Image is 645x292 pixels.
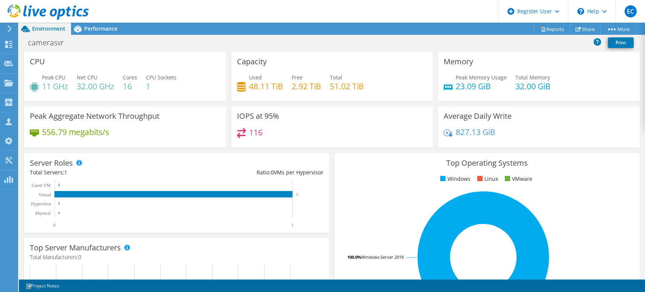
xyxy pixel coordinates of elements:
[123,82,137,90] h4: 16
[577,8,584,15] svg: \n
[330,82,364,90] h4: 51.02 TiB
[291,222,294,228] text: 1
[58,183,60,187] text: 0
[77,82,114,90] h4: 32.00 GHz
[30,244,121,252] h3: Top Server Manufacturers
[292,74,303,81] span: Free
[30,112,159,120] h3: Peak Aggregate Network Throughput
[39,192,51,197] text: Virtual
[58,211,60,215] text: 0
[625,5,637,17] span: EC
[77,74,97,81] span: Net CPU
[78,253,81,261] span: 0
[347,254,361,260] tspan: 100.0%
[30,253,323,261] h4: Total Manufacturers:
[438,175,470,183] li: Windows
[32,25,65,32] span: Environment
[515,82,551,90] h4: 32.00 GiB
[42,82,68,90] h4: 11 GHz
[456,82,507,90] h4: 23.09 GiB
[271,169,274,176] span: 0
[534,23,570,35] a: Reports
[330,74,342,81] span: Total
[237,112,279,120] h3: IOPS at 95%
[444,112,512,120] h3: Average Daily Write
[600,23,636,35] a: More
[30,159,73,167] h3: Server Roles
[570,23,601,35] a: Share
[292,82,321,90] h4: 2.92 TiB
[515,74,550,81] span: Total Memory
[177,168,324,177] div: Ratio: VMs per Hypervisor
[237,57,267,66] h3: Capacity
[296,193,298,196] text: 1
[58,202,60,205] text: 0
[340,159,634,167] h3: Top Operating Systems
[32,183,51,188] text: Guest VM
[30,57,45,66] h3: CPU
[456,128,495,136] h4: 827.13 GiB
[249,74,262,81] span: Used
[84,25,118,32] span: Performance
[20,281,65,290] a: Project Notes
[249,128,263,137] h4: 116
[35,211,51,216] text: Physical
[444,57,473,66] h3: Memory
[30,168,177,177] div: Total Servers:
[31,201,51,207] text: Hypervisor
[42,128,109,136] h4: 556.79 megabits/s
[475,175,498,183] li: Linux
[456,74,507,81] span: Peak Memory Usage
[42,74,65,81] span: Peak CPU
[64,169,67,176] span: 1
[123,74,137,81] span: Cores
[53,222,56,228] text: 0
[503,175,532,183] li: VMware
[146,74,176,81] span: CPU Sockets
[361,254,404,260] tspan: Windows Server 2019
[249,82,283,90] h4: 48.11 TiB
[146,82,176,90] h4: 1
[608,37,634,48] a: Print
[25,39,76,47] h1: camerasvr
